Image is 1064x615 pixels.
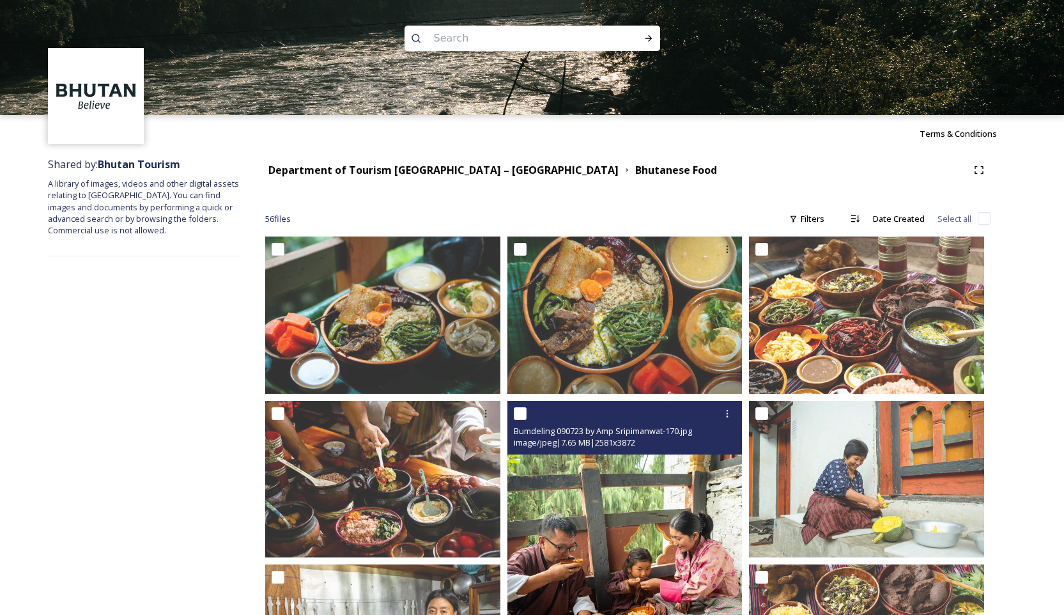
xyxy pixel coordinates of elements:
span: image/jpeg | 7.65 MB | 2581 x 3872 [514,437,635,448]
strong: Bhutan Tourism [98,157,180,171]
span: Terms & Conditions [920,128,997,139]
input: Search [428,26,603,51]
span: A library of images, videos and other digital assets relating to [GEOGRAPHIC_DATA]. You can find ... [48,178,241,237]
span: Shared by: [48,157,180,171]
img: Khoma 130723 by Amp Sripimanwat-107.jpg [749,401,984,558]
strong: Bhutanese Food [635,163,717,177]
span: Bumdeling 090723 by Amp Sripimanwat-170.jpg [514,425,692,437]
img: Mongar and Dametshi 110723 by Amp Sripimanwat-550.jpg [265,237,500,394]
img: BT_Logo_BB_Lockup_CMYK_High%2520Res.jpg [50,50,143,143]
a: Terms & Conditions [920,128,1016,139]
span: 56 file s [265,214,291,224]
span: Select all [937,214,971,224]
strong: Department of Tourism [GEOGRAPHIC_DATA] – [GEOGRAPHIC_DATA] [268,163,619,177]
div: Filters [783,208,831,230]
img: Bumdeling 090723 by Amp Sripimanwat-130.jpg [749,237,984,394]
div: Date Created [867,208,931,230]
img: Khoma 130723 by Amp Sripimanwat-100.jpg [265,401,500,558]
img: Mongar and Dametshi 110723 by Amp Sripimanwat-540.jpg [507,237,743,394]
